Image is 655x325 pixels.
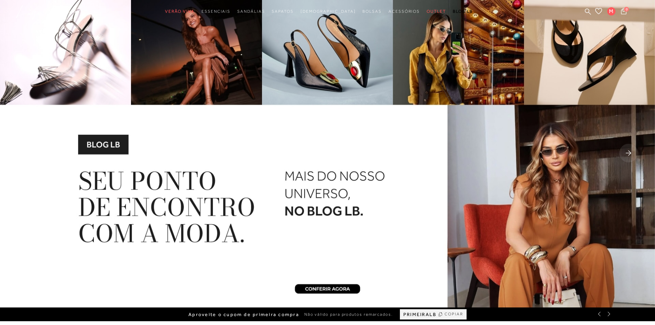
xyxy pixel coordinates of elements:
[619,8,629,17] button: 0
[301,9,356,14] span: [DEMOGRAPHIC_DATA]
[165,9,195,14] span: Verão Viva
[453,5,473,18] a: BLOG LB
[304,312,393,317] span: Não válido para produtos remarcados.
[201,5,230,18] a: noSubCategoriesText
[362,5,382,18] a: noSubCategoriesText
[389,9,420,14] span: Acessórios
[201,9,230,14] span: Essenciais
[389,5,420,18] a: noSubCategoriesText
[237,5,265,18] a: noSubCategoriesText
[165,5,195,18] a: noSubCategoriesText
[272,9,293,14] span: Sapatos
[403,312,436,317] span: PRIMEIRALB
[624,7,629,12] span: 0
[237,9,265,14] span: Sandálias
[453,9,473,14] span: BLOG LB
[301,5,356,18] a: noSubCategoriesText
[445,311,463,317] span: COPIAR
[427,5,446,18] a: noSubCategoriesText
[427,9,446,14] span: Outlet
[362,9,382,14] span: Bolsas
[604,7,619,18] button: M
[272,5,293,18] a: noSubCategoriesText
[607,7,615,15] span: M
[188,312,299,317] span: Aproveite o cupom de primeira compra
